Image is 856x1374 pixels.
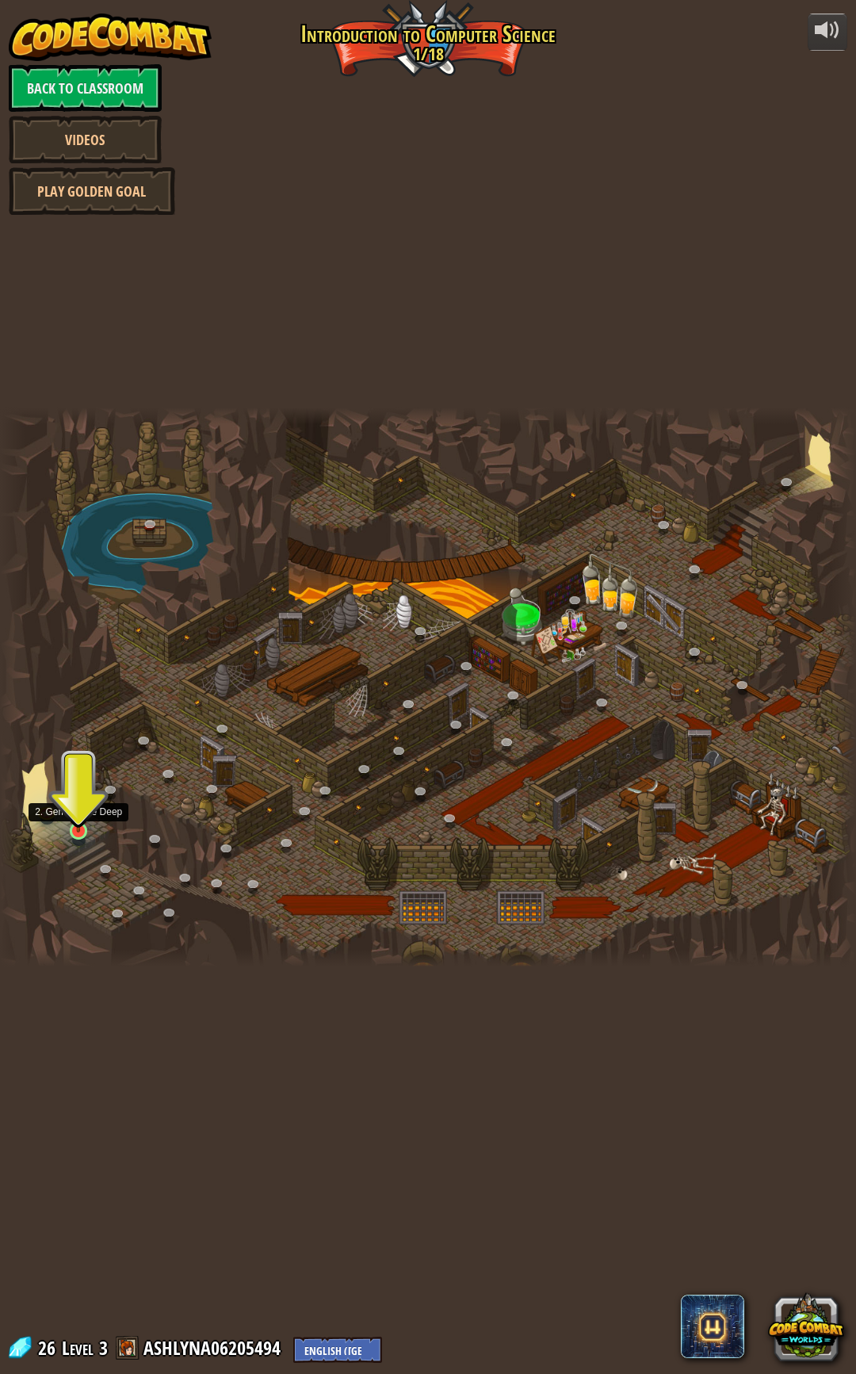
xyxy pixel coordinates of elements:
[68,784,90,832] img: level-banner-started.png
[9,13,212,61] img: CodeCombat - Learn how to code by playing a game
[99,1335,108,1361] span: 3
[9,64,162,112] a: Back to Classroom
[9,116,162,163] a: Videos
[38,1335,60,1361] span: 26
[808,13,847,51] button: Adjust volume
[62,1335,94,1361] span: Level
[143,1335,285,1361] a: ASHLYNA06205494
[9,167,175,215] a: Play Golden Goal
